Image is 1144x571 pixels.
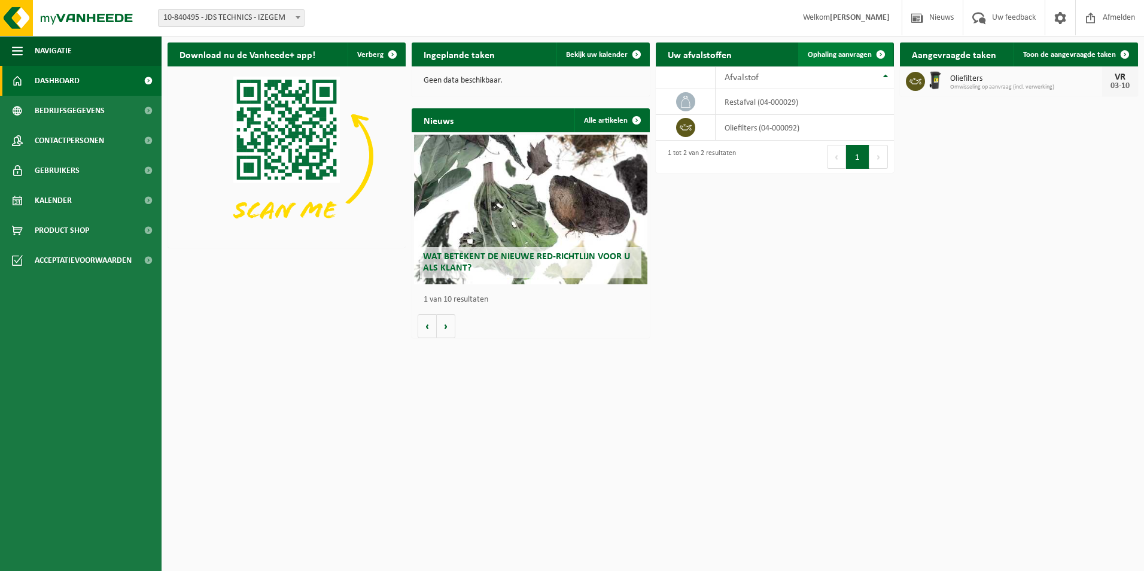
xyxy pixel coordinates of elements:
[556,42,649,66] a: Bekijk uw kalender
[423,252,630,273] span: Wat betekent de nieuwe RED-richtlijn voor u als klant?
[900,42,1008,66] h2: Aangevraagde taken
[925,70,945,90] img: WB-0240-HPE-BK-01
[1108,72,1132,82] div: VR
[35,215,89,245] span: Product Shop
[566,51,628,59] span: Bekijk uw kalender
[808,51,872,59] span: Ophaling aanvragen
[348,42,404,66] button: Verberg
[412,42,507,66] h2: Ingeplande taken
[168,66,406,245] img: Download de VHEPlus App
[827,145,846,169] button: Previous
[716,115,894,141] td: oliefilters (04-000092)
[35,126,104,156] span: Contactpersonen
[830,13,890,22] strong: [PERSON_NAME]
[1023,51,1116,59] span: Toon de aangevraagde taken
[950,84,1102,91] span: Omwisseling op aanvraag (incl. verwerking)
[35,66,80,96] span: Dashboard
[1014,42,1137,66] a: Toon de aangevraagde taken
[35,156,80,186] span: Gebruikers
[35,36,72,66] span: Navigatie
[168,42,327,66] h2: Download nu de Vanheede+ app!
[846,145,869,169] button: 1
[414,135,647,284] a: Wat betekent de nieuwe RED-richtlijn voor u als klant?
[662,144,736,170] div: 1 tot 2 van 2 resultaten
[424,77,638,85] p: Geen data beschikbaar.
[656,42,744,66] h2: Uw afvalstoffen
[716,89,894,115] td: restafval (04-000029)
[869,145,888,169] button: Next
[159,10,304,26] span: 10-840495 - JDS TECHNICS - IZEGEM
[35,245,132,275] span: Acceptatievoorwaarden
[798,42,893,66] a: Ophaling aanvragen
[1108,82,1132,90] div: 03-10
[574,108,649,132] a: Alle artikelen
[424,296,644,304] p: 1 van 10 resultaten
[725,73,759,83] span: Afvalstof
[950,74,1102,84] span: Oliefilters
[418,314,437,338] button: Vorige
[158,9,305,27] span: 10-840495 - JDS TECHNICS - IZEGEM
[437,314,455,338] button: Volgende
[412,108,465,132] h2: Nieuws
[357,51,384,59] span: Verberg
[35,186,72,215] span: Kalender
[35,96,105,126] span: Bedrijfsgegevens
